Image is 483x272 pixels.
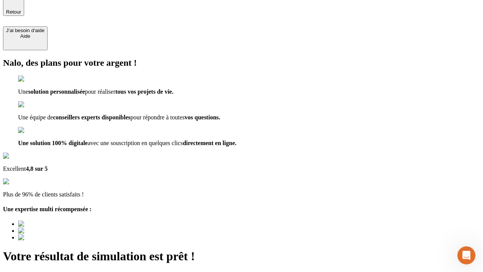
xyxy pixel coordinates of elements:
[26,165,48,172] span: 4,8 sur 5
[18,114,53,121] span: Une équipe de
[18,227,88,234] img: Best savings advice award
[3,26,48,50] button: J’ai besoin d'aideAide
[18,140,88,146] span: Une solution 100% digitale
[115,88,174,95] span: tous vos projets de vie.
[18,76,51,82] img: checkmark
[18,88,28,95] span: Une
[18,127,51,134] img: checkmark
[3,58,480,68] h2: Nalo, des plans pour votre argent !
[185,114,220,121] span: vos questions.
[3,178,40,185] img: reviews stars
[18,221,88,227] img: Best savings advice award
[88,140,183,146] span: avec une souscription en quelques clics
[3,191,480,198] p: Plus de 96% de clients satisfaits !
[53,114,130,121] span: conseillers experts disponibles
[131,114,185,121] span: pour répondre à toutes
[85,88,115,95] span: pour réaliser
[6,33,45,39] div: Aide
[18,234,88,241] img: Best savings advice award
[28,88,85,95] span: solution personnalisée
[183,140,236,146] span: directement en ligne.
[6,9,21,15] span: Retour
[3,206,480,213] h4: Une expertise multi récompensée :
[18,101,51,108] img: checkmark
[6,28,45,33] div: J’ai besoin d'aide
[3,165,26,172] span: Excellent
[3,249,480,263] h1: Votre résultat de simulation est prêt !
[3,153,47,159] img: Google Review
[457,246,475,264] iframe: Intercom live chat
